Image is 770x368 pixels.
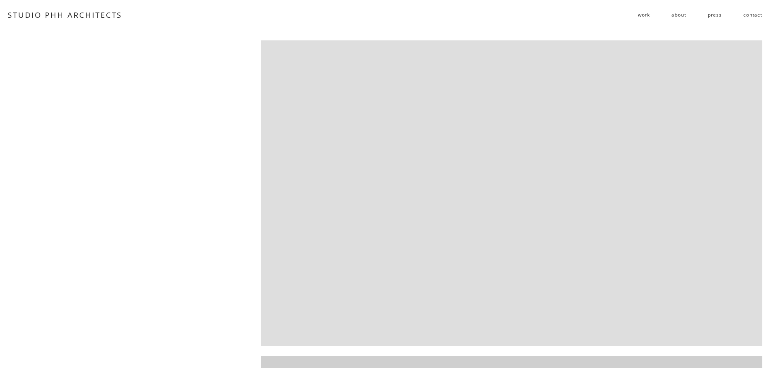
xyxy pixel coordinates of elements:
[708,8,722,21] a: press
[638,9,650,21] span: work
[8,10,122,20] a: STUDIO PHH ARCHITECTS
[638,8,650,21] a: folder dropdown
[743,8,762,21] a: contact
[671,8,686,21] a: about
